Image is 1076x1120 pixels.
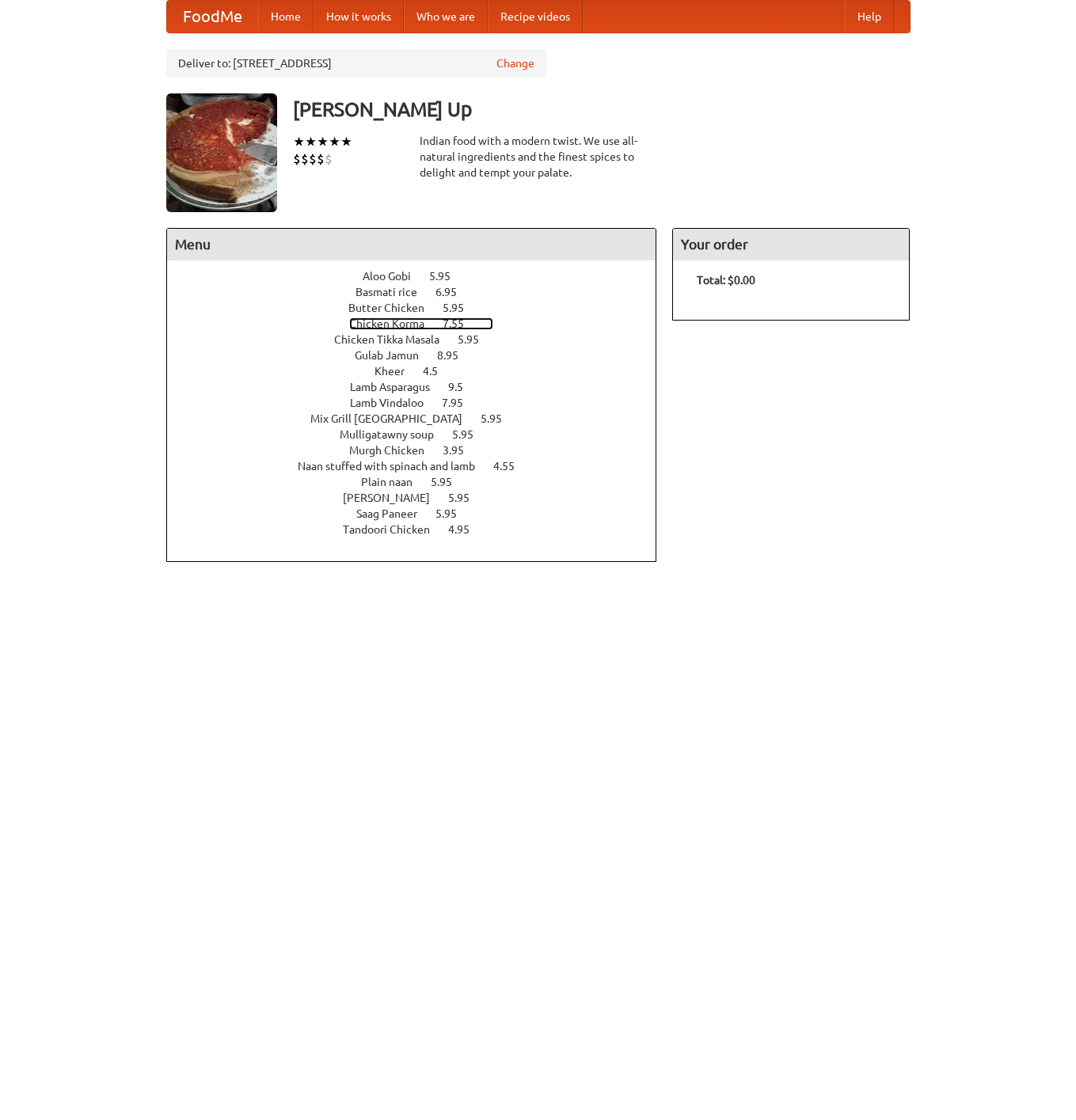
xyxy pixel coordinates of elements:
span: Gulab Jamun [355,349,435,362]
a: Chicken Korma 7.55 [349,317,493,330]
span: Plain naan [361,476,428,488]
span: Chicken Tikka Masala [334,333,455,346]
span: Butter Chicken [348,302,440,314]
a: Recipe videos [488,1,583,32]
span: Basmati rice [355,286,433,298]
a: Change [496,55,534,71]
a: Tandoori Chicken 4.95 [343,523,499,536]
span: Mulligatawny soup [340,428,450,441]
a: Butter Chicken 5.95 [348,302,493,314]
li: ★ [305,133,317,150]
span: Lamb Vindaloo [350,397,439,409]
a: Mulligatawny soup 5.95 [340,428,503,441]
div: Indian food with a modern twist. We use all-natural ingredients and the finest spices to delight ... [420,133,657,180]
span: Naan stuffed with spinach and lamb [298,460,491,473]
h4: Menu [167,229,656,260]
li: $ [317,150,325,168]
a: Who we are [404,1,488,32]
span: 6.95 [435,286,473,298]
img: angular.jpg [166,93,277,212]
span: 3.95 [443,444,480,457]
a: Home [258,1,314,32]
a: Help [845,1,894,32]
span: Lamb Asparagus [350,381,446,393]
a: Saag Paneer 5.95 [356,507,486,520]
span: 5.95 [429,270,466,283]
span: 5.95 [448,492,485,504]
span: 5.95 [435,507,473,520]
a: Murgh Chicken 3.95 [349,444,493,457]
span: Mix Grill [GEOGRAPHIC_DATA] [310,412,478,425]
a: Lamb Vindaloo 7.95 [350,397,492,409]
span: Aloo Gobi [363,270,427,283]
div: Deliver to: [STREET_ADDRESS] [166,49,546,78]
span: Tandoori Chicken [343,523,446,536]
li: ★ [293,133,305,150]
a: Basmati rice 6.95 [355,286,486,298]
span: 7.55 [443,317,480,330]
span: 4.5 [423,365,454,378]
a: Mix Grill [GEOGRAPHIC_DATA] 5.95 [310,412,531,425]
span: Murgh Chicken [349,444,440,457]
a: How it works [314,1,404,32]
a: Lamb Asparagus 9.5 [350,381,492,393]
span: 5.95 [431,476,468,488]
span: 5.95 [452,428,489,441]
span: [PERSON_NAME] [343,492,446,504]
a: Plain naan 5.95 [361,476,481,488]
a: Chicken Tikka Masala 5.95 [334,333,508,346]
span: 8.95 [437,349,474,362]
span: Saag Paneer [356,507,433,520]
span: Chicken Korma [349,317,440,330]
a: Gulab Jamun 8.95 [355,349,488,362]
a: Kheer 4.5 [375,365,467,378]
li: $ [325,150,333,168]
li: ★ [317,133,329,150]
a: Aloo Gobi 5.95 [363,270,480,283]
span: 5.95 [458,333,495,346]
li: $ [301,150,309,168]
span: 7.95 [442,397,479,409]
li: ★ [340,133,352,150]
span: 5.95 [481,412,518,425]
span: 9.5 [448,381,479,393]
h3: [PERSON_NAME] Up [293,93,911,125]
b: Total: $0.00 [697,274,755,287]
a: Naan stuffed with spinach and lamb 4.55 [298,460,544,473]
span: 4.55 [493,460,530,473]
li: ★ [329,133,340,150]
li: $ [293,150,301,168]
span: 4.95 [448,523,485,536]
li: $ [309,150,317,168]
span: Kheer [375,365,420,378]
h4: Your order [673,229,909,260]
span: 5.95 [443,302,480,314]
a: FoodMe [167,1,258,32]
a: [PERSON_NAME] 5.95 [343,492,499,504]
